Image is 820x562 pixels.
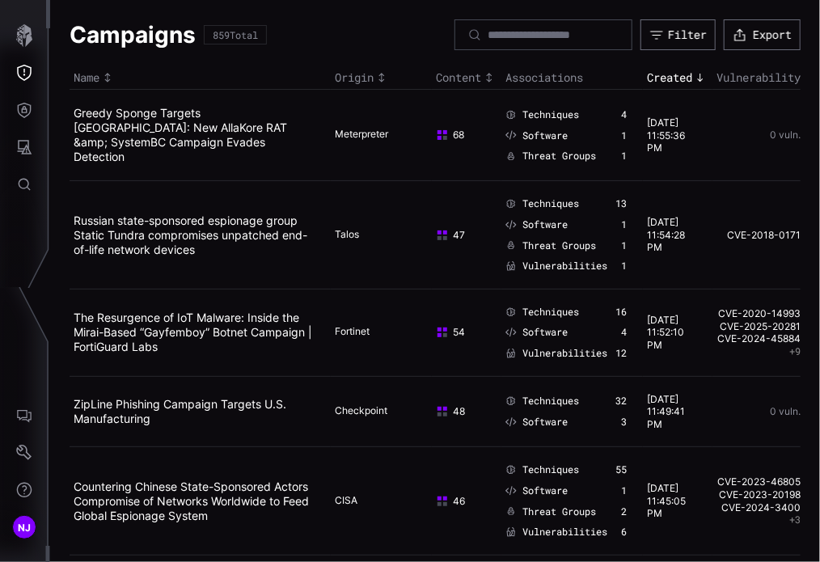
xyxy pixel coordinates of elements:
div: 32 [615,395,627,408]
div: 54 [436,326,485,339]
a: Software [505,129,568,142]
div: 4 [621,108,627,121]
a: Vulnerabilities [505,526,607,539]
div: 1 [621,239,627,252]
span: Software [522,326,568,339]
time: [DATE] 11:52:10 PM [647,314,684,351]
time: [DATE] 11:45:05 PM [647,482,686,519]
a: CVE-2020-14993 [716,307,801,320]
div: 1 [621,129,627,142]
span: Threat Groups [522,239,596,252]
time: [DATE] 11:55:36 PM [647,116,685,154]
div: 4 [621,326,627,339]
div: 2 [621,505,627,518]
span: Software [522,218,568,231]
a: CVE-2018-0171 [716,229,801,242]
button: +9 [789,345,801,358]
a: Software [505,484,568,497]
h1: Campaigns [70,20,196,49]
button: Export [724,19,801,50]
a: ZipLine Phishing Campaign Targets U.S. Manufacturing [74,397,286,425]
a: Threat Groups [505,239,596,252]
time: [DATE] 11:49:41 PM [647,393,685,430]
a: Techniques [505,463,579,476]
span: Software [522,484,568,497]
span: Software [522,129,568,142]
span: NJ [18,519,32,536]
div: 55 [615,463,627,476]
a: Techniques [505,197,579,210]
div: Talos [335,228,416,243]
a: Techniques [505,306,579,319]
a: Countering Chinese State-Sponsored Actors Compromise of Networks Worldwide to Feed Global Espiona... [74,480,309,522]
span: Software [522,416,568,429]
div: Toggle sort direction [436,70,497,85]
a: CVE-2023-20198 [716,488,801,501]
a: CVE-2023-46805 [716,475,801,488]
div: Filter [668,27,707,42]
span: Techniques [522,395,579,408]
a: Software [505,218,568,231]
a: CVE-2024-3400 [716,501,801,514]
button: NJ [1,509,48,546]
span: Threat Groups [522,150,596,163]
a: Russian state-sponsored espionage group Static Tundra compromises unpatched end-of-life network d... [74,213,307,256]
div: Toggle sort direction [335,70,428,85]
div: 0 vuln. [716,406,801,417]
time: [DATE] 11:54:28 PM [647,216,685,253]
div: 6 [621,526,627,539]
div: 13 [615,197,627,210]
a: Software [505,326,568,339]
span: Techniques [522,108,579,121]
div: Checkpoint [335,404,416,419]
a: Vulnerabilities [505,347,607,360]
button: Filter [640,19,716,50]
a: Techniques [505,395,579,408]
div: 859 Total [213,30,258,40]
a: Vulnerabilities [505,260,607,273]
th: Associations [501,66,643,90]
div: 12 [615,347,627,360]
a: CVE-2025-20281 [716,320,801,333]
span: Techniques [522,197,579,210]
div: 0 vuln. [716,129,801,141]
div: 1 [621,260,627,273]
div: 3 [621,416,627,429]
div: 46 [436,495,485,508]
div: 1 [621,484,627,497]
a: Threat Groups [505,150,596,163]
a: CVE-2024-45884 [716,332,801,345]
a: Greedy Sponge Targets [GEOGRAPHIC_DATA]: New AllaKore RAT &amp; SystemBC Campaign Evades Detection [74,106,287,163]
span: Techniques [522,306,579,319]
span: Vulnerabilities [522,260,607,273]
a: The Resurgence of IoT Malware: Inside the Mirai-Based “Gayfemboy” Botnet Campaign | FortiGuard Labs [74,311,312,353]
div: Meterpreter [335,128,416,142]
div: 16 [615,306,627,319]
div: 1 [621,218,627,231]
th: Vulnerability [712,66,801,90]
div: 48 [436,405,485,418]
a: Threat Groups [505,505,596,518]
a: Software [505,416,568,429]
div: 47 [436,229,485,242]
span: Vulnerabilities [522,526,607,539]
span: Vulnerabilities [522,347,607,360]
a: Techniques [505,108,579,121]
div: 68 [436,129,485,142]
div: Toggle sort direction [647,70,708,85]
span: Techniques [522,463,579,476]
span: Threat Groups [522,505,596,518]
div: Fortinet [335,325,416,340]
div: Toggle sort direction [74,70,327,85]
div: CISA [335,494,416,509]
button: +3 [789,513,801,526]
div: 1 [621,150,627,163]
